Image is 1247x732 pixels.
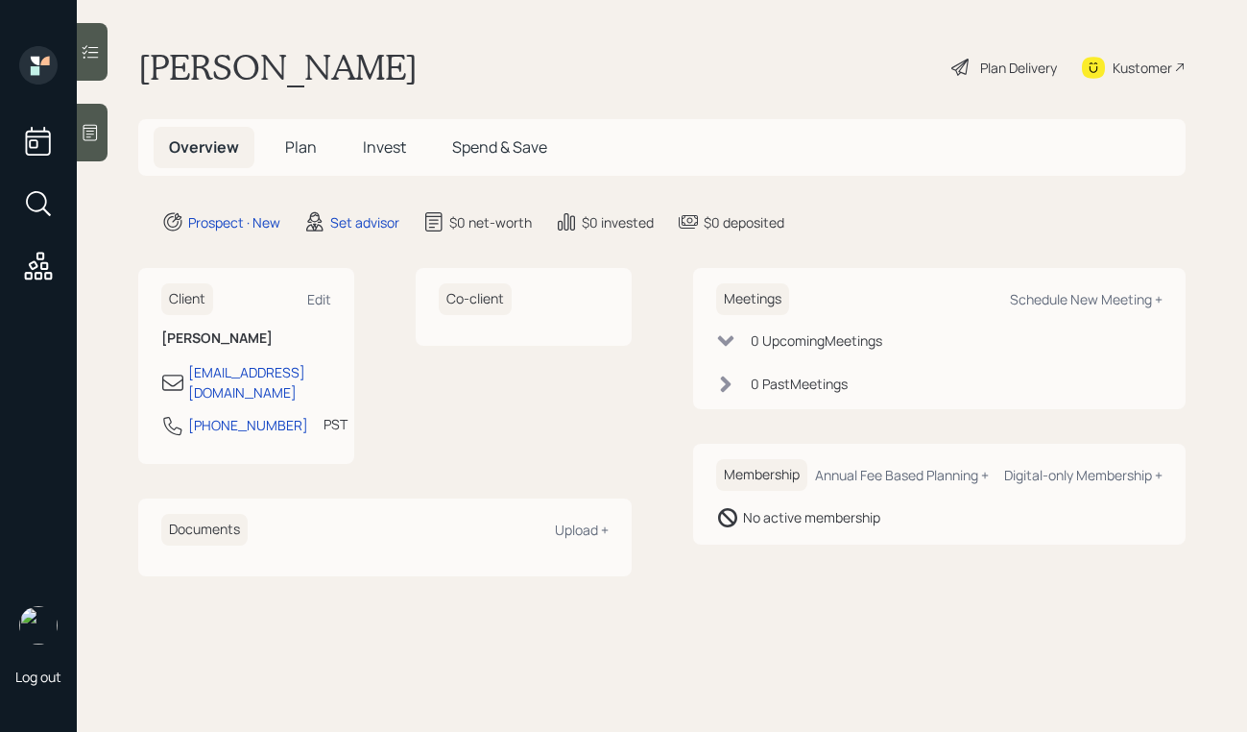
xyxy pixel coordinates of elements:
h1: [PERSON_NAME] [138,46,418,88]
h6: Client [161,283,213,315]
div: Plan Delivery [980,58,1057,78]
span: Overview [169,136,239,158]
div: Annual Fee Based Planning + [815,466,989,484]
span: Invest [363,136,406,158]
div: Schedule New Meeting + [1010,290,1163,308]
div: Upload + [555,521,609,539]
div: [EMAIL_ADDRESS][DOMAIN_NAME] [188,362,331,403]
div: Kustomer [1113,58,1172,78]
div: $0 invested [582,212,654,232]
div: Edit [307,290,331,308]
div: Log out [15,668,61,686]
span: Spend & Save [452,136,547,158]
h6: Meetings [716,283,789,315]
div: $0 net-worth [449,212,532,232]
span: Plan [285,136,317,158]
h6: Membership [716,459,807,491]
div: Digital-only Membership + [1004,466,1163,484]
div: 0 Upcoming Meeting s [751,330,882,351]
h6: Documents [161,514,248,546]
h6: Co-client [439,283,512,315]
div: Prospect · New [188,212,280,232]
div: 0 Past Meeting s [751,374,848,394]
img: aleksandra-headshot.png [19,606,58,645]
h6: [PERSON_NAME] [161,330,331,347]
div: PST [324,414,348,434]
div: No active membership [743,507,880,527]
div: $0 deposited [704,212,784,232]
div: [PHONE_NUMBER] [188,415,308,435]
div: Set advisor [330,212,399,232]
